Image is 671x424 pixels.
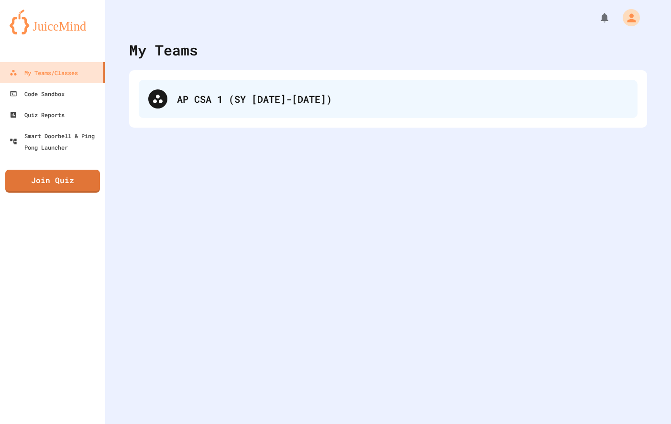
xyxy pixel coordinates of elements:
div: My Teams/Classes [10,67,78,78]
div: My Account [613,7,642,29]
a: Join Quiz [5,170,100,193]
div: My Teams [129,39,198,61]
div: My Notifications [581,10,613,26]
div: Code Sandbox [10,88,65,99]
div: Quiz Reports [10,109,65,120]
div: Smart Doorbell & Ping Pong Launcher [10,130,101,153]
div: AP CSA 1 (SY [DATE]-[DATE]) [177,92,628,106]
img: logo-orange.svg [10,10,96,34]
div: AP CSA 1 (SY [DATE]-[DATE]) [139,80,638,118]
